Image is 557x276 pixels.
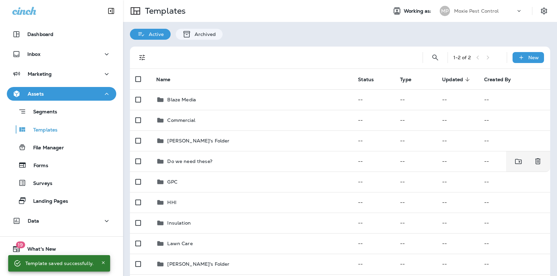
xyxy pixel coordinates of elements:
button: Dashboard [7,27,116,41]
button: 19What's New [7,242,116,256]
span: Name [156,76,179,83]
p: Inbox [27,51,40,57]
p: Insulation [167,220,190,226]
button: Collapse Sidebar [102,4,121,18]
button: Search Templates [428,51,442,64]
td: -- [353,213,395,233]
button: Templates [7,122,116,137]
button: Delete [531,154,545,168]
td: -- [353,130,395,151]
td: -- [395,254,437,274]
td: -- [479,233,550,254]
span: Type [400,77,411,83]
td: -- [479,172,550,192]
p: Do we need these? [167,159,212,164]
p: Blaze Media [167,97,196,102]
span: Status [358,76,383,83]
td: -- [479,254,550,274]
td: -- [395,172,437,192]
p: Surveys [26,180,52,187]
div: 1 - 2 of 2 [453,55,471,60]
span: Updated [442,76,472,83]
p: Forms [27,163,48,169]
p: Templates [142,6,186,16]
span: Type [400,76,420,83]
td: -- [479,151,529,172]
button: Close [99,259,107,267]
p: Templates [26,127,57,134]
button: Settings [538,5,550,17]
td: -- [353,233,395,254]
td: -- [395,130,437,151]
td: -- [395,110,437,130]
button: Surveys [7,176,116,190]
p: Commercial [167,117,195,123]
p: Data [28,218,39,224]
p: [PERSON_NAME]'s Folder [167,138,229,143]
button: File Manager [7,140,116,154]
td: -- [437,89,479,110]
td: -- [395,151,437,172]
p: File Manager [26,145,64,151]
td: -- [395,233,437,254]
p: Lawn Care [167,241,193,246]
td: -- [353,110,395,130]
p: Landing Pages [26,198,68,205]
p: Active [145,32,164,37]
span: What's New [21,246,56,254]
p: New [528,55,539,60]
p: Dashboard [27,32,53,37]
td: -- [437,233,479,254]
td: -- [353,254,395,274]
span: Working as: [404,8,433,14]
td: -- [437,151,479,172]
p: Moxie Pest Control [454,8,499,14]
td: -- [353,151,395,172]
p: HHI [167,200,176,205]
td: -- [437,254,479,274]
button: Landing Pages [7,193,116,208]
p: GPC [167,179,177,185]
td: -- [395,89,437,110]
td: -- [437,192,479,213]
td: -- [353,89,395,110]
td: -- [395,192,437,213]
button: Assets [7,87,116,101]
td: -- [479,130,550,151]
td: -- [437,130,479,151]
td: -- [437,110,479,130]
button: Move to folder [512,154,526,168]
button: Inbox [7,47,116,61]
td: -- [479,192,550,213]
span: Created By [484,76,520,83]
td: -- [479,110,550,130]
p: Assets [28,91,44,97]
button: Support [7,259,116,272]
div: Template saved successfully. [25,257,94,269]
span: 19 [16,241,25,248]
td: -- [479,213,550,233]
button: Filters [135,51,149,64]
button: Marketing [7,67,116,81]
td: -- [353,172,395,192]
td: -- [437,213,479,233]
td: -- [353,192,395,213]
span: Status [358,77,374,83]
p: Segments [26,109,57,116]
p: Archived [191,32,216,37]
td: -- [479,89,550,110]
button: Segments [7,104,116,119]
span: Created By [484,77,511,83]
td: -- [437,172,479,192]
span: Name [156,77,170,83]
div: MP [440,6,450,16]
button: Forms [7,158,116,172]
p: Marketing [28,71,52,77]
td: -- [395,213,437,233]
button: Data [7,214,116,228]
p: [PERSON_NAME]'s Folder [167,261,229,267]
span: Updated [442,77,463,83]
